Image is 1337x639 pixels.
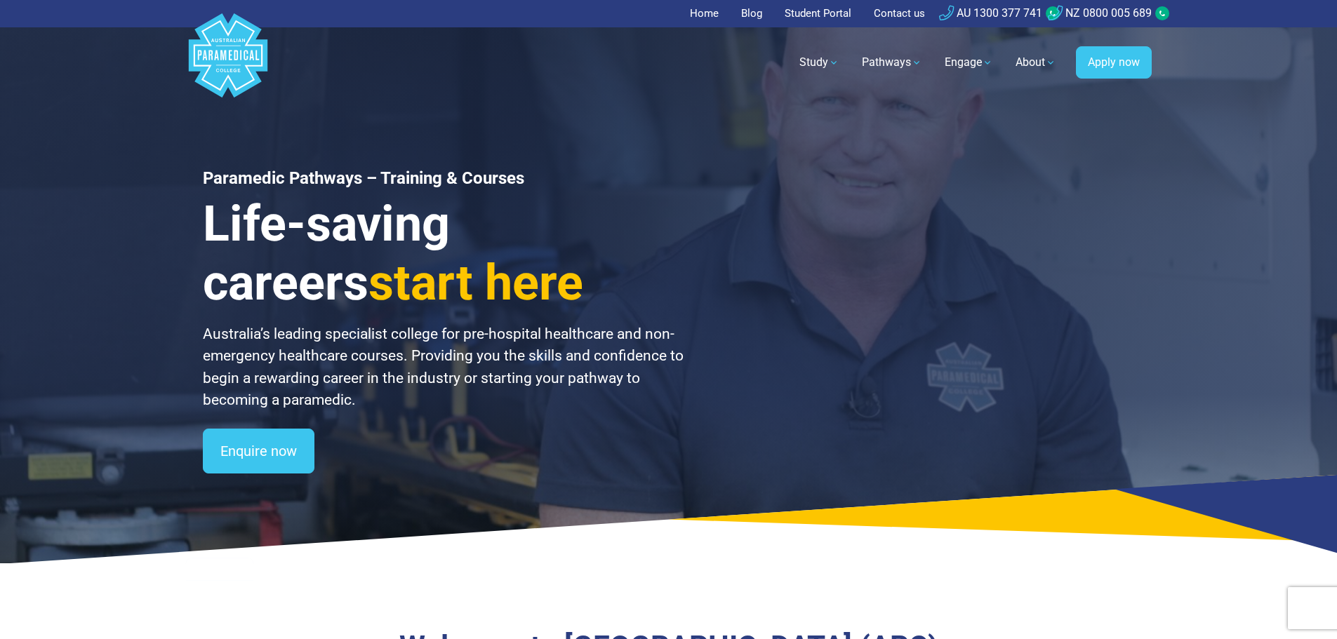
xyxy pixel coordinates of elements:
[368,254,583,311] span: start here
[203,168,686,189] h1: Paramedic Pathways – Training & Courses
[203,429,314,473] a: Enquire now
[791,43,848,82] a: Study
[1007,43,1065,82] a: About
[853,43,931,82] a: Pathways
[203,323,686,412] p: Australia’s leading specialist college for pre-hospital healthcare and non-emergency healthcare c...
[203,194,686,312] h3: Life-saving careers
[936,43,1002,82] a: Engage
[186,27,270,98] a: Australian Paramedical College
[939,6,1042,20] a: AU 1300 377 741
[1048,6,1152,20] a: NZ 0800 005 689
[1076,46,1152,79] a: Apply now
